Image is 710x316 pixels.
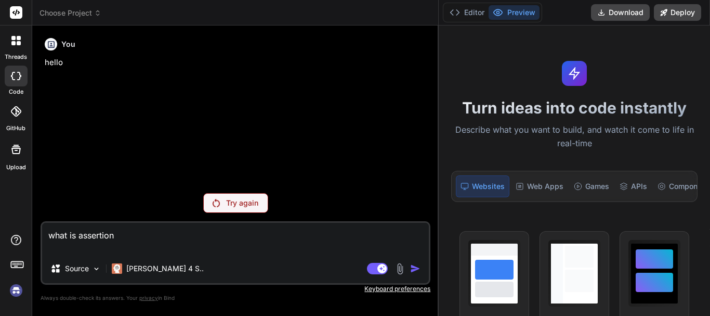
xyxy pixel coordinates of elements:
span: Choose Project [40,8,101,18]
button: Preview [489,5,540,20]
h1: Turn ideas into code instantly [445,98,704,117]
textarea: what is assertion [42,223,429,254]
label: Upload [6,163,26,172]
span: privacy [139,295,158,301]
button: Deploy [654,4,701,21]
img: Retry [213,199,220,207]
p: Always double-check its answers. Your in Bind [41,293,430,303]
img: Claude 4 Sonnet [112,263,122,274]
label: code [9,87,23,96]
div: Web Apps [511,175,568,197]
img: signin [7,282,25,299]
span: View Prompt [557,240,596,261]
label: GitHub [6,124,25,133]
h6: You [61,39,75,49]
img: attachment [394,263,406,275]
p: [PERSON_NAME] 4 S.. [126,263,204,274]
button: Download [591,4,650,21]
p: Keyboard preferences [41,285,430,293]
div: APIs [615,175,651,197]
div: Games [570,175,613,197]
p: Describe what you want to build, and watch it come to life in real-time [445,123,704,150]
label: threads [5,53,27,61]
img: icon [410,263,420,274]
span: View Prompt [477,240,516,261]
p: Source [65,263,89,274]
button: Editor [445,5,489,20]
div: Websites [456,175,509,197]
p: hello [45,57,428,69]
img: Pick Models [92,264,101,273]
p: Try again [226,198,258,208]
span: View Prompt [637,240,676,261]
